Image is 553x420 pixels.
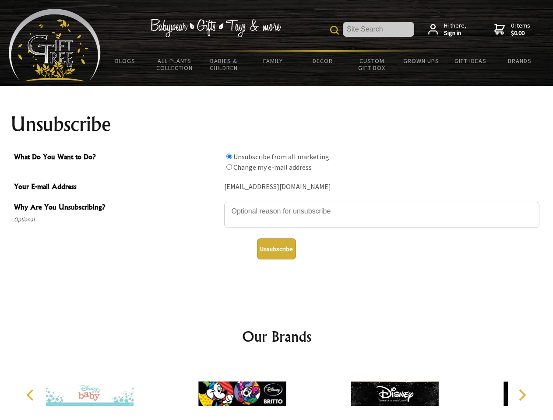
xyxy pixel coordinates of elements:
a: Family [249,52,298,70]
span: Your E-mail Address [14,181,220,194]
span: 0 items [511,21,530,37]
a: Hi there,Sign in [428,22,466,37]
a: Custom Gift Box [347,52,397,77]
h1: Unsubscribe [11,114,543,135]
input: Site Search [343,22,414,37]
span: Why Are You Unsubscribing? [14,202,220,214]
span: Hi there, [444,22,466,37]
img: product search [330,26,339,35]
img: Babyware - Gifts - Toys and more... [9,9,101,81]
a: Gift Ideas [446,52,495,70]
label: Change my e-mail address [233,163,312,171]
a: BLOGS [101,52,150,70]
a: Brands [495,52,545,70]
div: [EMAIL_ADDRESS][DOMAIN_NAME] [224,180,539,194]
span: Optional [14,214,220,225]
span: What Do You Want to Do? [14,151,220,164]
textarea: Why Are You Unsubscribing? [224,202,539,228]
button: Previous [22,385,41,405]
input: What Do You Want to Do? [226,164,232,170]
input: What Do You Want to Do? [226,154,232,159]
h2: Our Brands [18,326,536,347]
button: Unsubscribe [257,238,296,259]
label: Unsubscribe from all marketing [233,152,329,161]
a: Grown Ups [396,52,446,70]
button: Next [512,385,532,405]
strong: $0.00 [511,29,530,37]
strong: Sign in [444,29,466,37]
img: Babywear - Gifts - Toys & more [150,19,281,37]
a: Babies & Children [199,52,249,77]
a: 0 items$0.00 [494,22,530,37]
a: Decor [298,52,347,70]
a: All Plants Collection [150,52,200,77]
